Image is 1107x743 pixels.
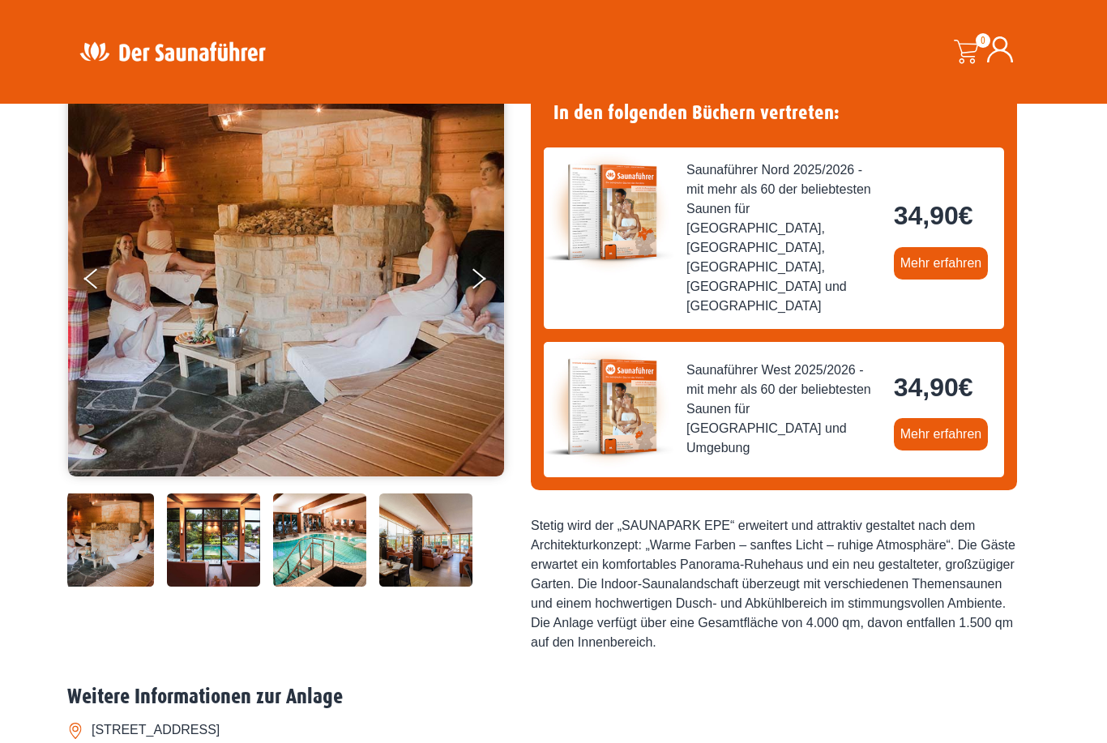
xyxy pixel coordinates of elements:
span: Saunaführer West 2025/2026 - mit mehr als 60 der beliebtesten Saunen für [GEOGRAPHIC_DATA] und Um... [686,361,881,458]
li: [STREET_ADDRESS] [67,717,1040,743]
h2: Weitere Informationen zur Anlage [67,685,1040,710]
bdi: 34,90 [894,373,973,402]
button: Previous [84,262,125,302]
span: € [959,201,973,230]
div: Stetig wird der „SAUNAPARK EPE“ erweitert und attraktiv gestaltet nach dem Architekturkonzept: „W... [531,516,1017,652]
span: 0 [976,33,990,48]
a: Mehr erfahren [894,418,989,450]
img: der-saunafuehrer-2025-west.jpg [544,342,673,472]
a: Mehr erfahren [894,247,989,280]
span: € [959,373,973,402]
button: Next [469,262,510,302]
span: Saunaführer Nord 2025/2026 - mit mehr als 60 der beliebtesten Saunen für [GEOGRAPHIC_DATA], [GEOG... [686,160,881,316]
h4: In den folgenden Büchern vertreten: [544,92,1004,135]
bdi: 34,90 [894,201,973,230]
img: der-saunafuehrer-2025-nord.jpg [544,147,673,277]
